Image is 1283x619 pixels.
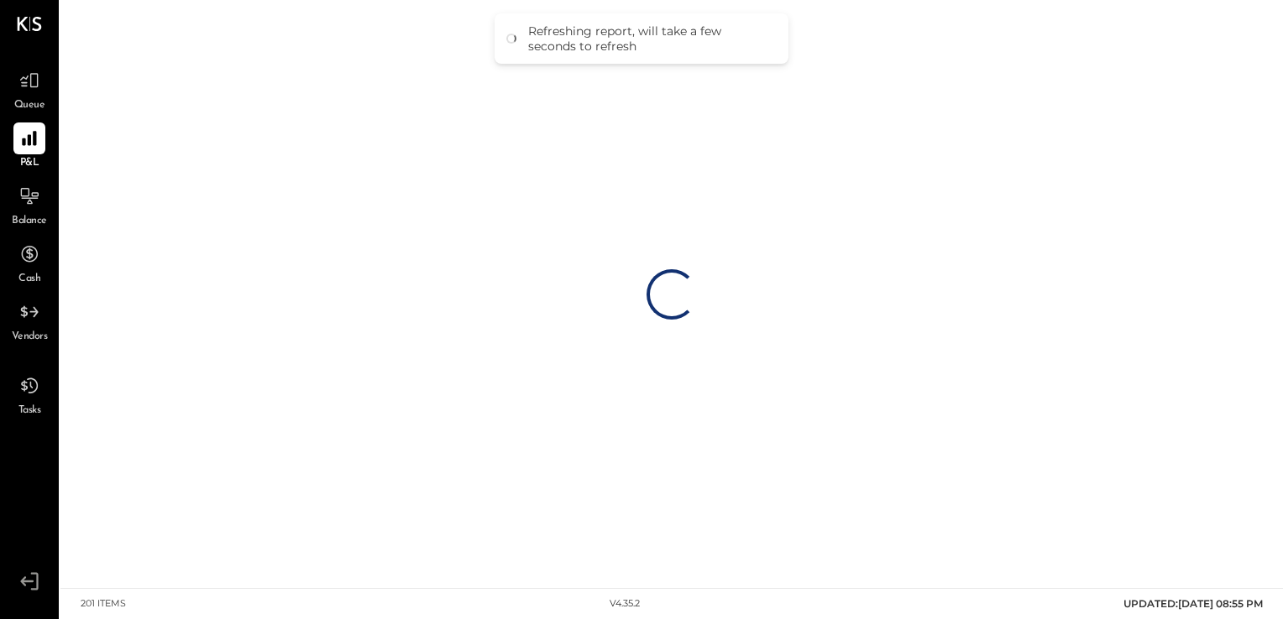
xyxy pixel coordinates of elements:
div: v 4.35.2 [610,597,640,611]
span: P&L [20,156,39,171]
a: Tasks [1,370,58,419]
span: Cash [18,272,40,287]
div: 201 items [81,597,126,611]
span: Tasks [18,403,41,419]
a: P&L [1,122,58,171]
span: Balance [12,214,47,229]
a: Queue [1,65,58,113]
span: Vendors [12,330,48,345]
div: Refreshing report, will take a few seconds to refresh [528,23,772,54]
span: UPDATED: [DATE] 08:55 PM [1123,597,1263,610]
span: Queue [14,98,45,113]
a: Vendors [1,296,58,345]
a: Cash [1,238,58,287]
a: Balance [1,180,58,229]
